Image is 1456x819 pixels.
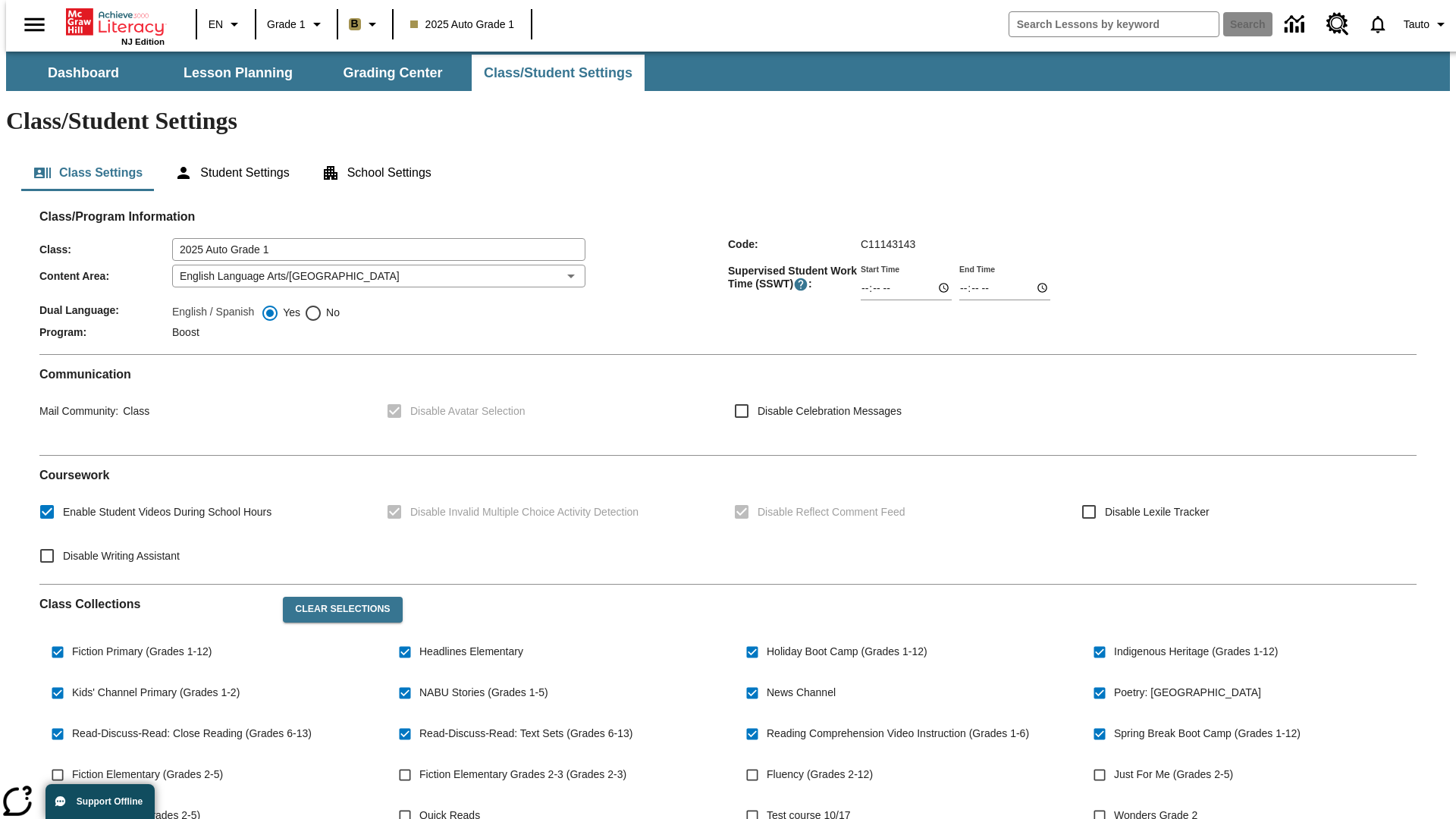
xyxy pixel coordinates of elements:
[1105,504,1210,520] span: Disable Lexile Tracker
[959,263,995,275] label: End Time
[162,155,301,191] button: Student Settings
[767,644,927,660] span: Holiday Boot Camp (Grades 1-12)
[77,796,143,807] span: Support Offline
[767,767,873,783] span: Fluency (Grades 2-12)
[419,726,632,742] span: Read-Discuss-Read: Text Sets (Grades 6-13)
[410,504,639,520] span: Disable Invalid Multiple Choice Activity Detection
[39,209,1417,224] h2: Class/Program Information
[343,64,442,82] span: Grading Center
[39,468,1417,572] div: Coursework
[283,597,402,623] button: Clear Selections
[279,305,300,321] span: Yes
[1358,5,1398,44] a: Notifications
[184,64,293,82] span: Lesson Planning
[172,265,585,287] div: English Language Arts/[GEOGRAPHIC_DATA]
[419,767,626,783] span: Fiction Elementary Grades 2-3 (Grades 2-3)
[172,326,199,338] span: Boost
[48,64,119,82] span: Dashboard
[45,784,155,819] button: Support Offline
[728,238,861,250] span: Code :
[72,644,212,660] span: Fiction Primary (Grades 1-12)
[343,11,388,38] button: Boost Class color is light brown. Change class color
[72,767,223,783] span: Fiction Elementary (Grades 2-5)
[1009,12,1219,36] input: search field
[6,52,1450,91] div: SubNavbar
[1114,767,1233,783] span: Just For Me (Grades 2-5)
[63,548,180,564] span: Disable Writing Assistant
[8,55,159,91] button: Dashboard
[172,304,254,322] label: English / Spanish
[793,277,808,292] button: Supervised Student Work Time is the timeframe when students can take LevelSet and when lessons ar...
[172,238,585,261] input: Class
[39,367,1417,381] h2: Communication
[419,644,523,660] span: Headlines Elementary
[39,405,118,417] span: Mail Community :
[21,155,1435,191] div: Class/Student Settings
[767,685,836,701] span: News Channel
[1114,685,1261,701] span: Poetry: [GEOGRAPHIC_DATA]
[162,55,314,91] button: Lesson Planning
[63,504,271,520] span: Enable Student Videos During School Hours
[1398,11,1456,38] button: Profile/Settings
[861,263,899,275] label: Start Time
[861,238,915,250] span: C11143143
[1404,17,1429,33] span: Tauto
[202,11,250,38] button: Language: EN, Select a language
[261,11,332,38] button: Grade: Grade 1, Select a grade
[322,305,340,321] span: No
[309,155,444,191] button: School Settings
[267,17,306,33] span: Grade 1
[728,265,861,292] span: Supervised Student Work Time (SSWT) :
[39,367,1417,443] div: Communication
[6,107,1450,135] h1: Class/Student Settings
[484,64,632,82] span: Class/Student Settings
[1114,644,1278,660] span: Indigenous Heritage (Grades 1-12)
[39,243,172,256] span: Class :
[1317,4,1358,45] a: Resource Center, Will open in new tab
[410,17,515,33] span: 2025 Auto Grade 1
[121,37,165,46] span: NJ Edition
[21,155,155,191] button: Class Settings
[419,685,548,701] span: NABU Stories (Grades 1-5)
[39,224,1417,342] div: Class/Program Information
[472,55,645,91] button: Class/Student Settings
[6,55,646,91] div: SubNavbar
[39,326,172,338] span: Program :
[66,5,165,46] div: Home
[758,403,902,419] span: Disable Celebration Messages
[767,726,1029,742] span: Reading Comprehension Video Instruction (Grades 1-6)
[118,405,149,417] span: Class
[1114,726,1301,742] span: Spring Break Boot Camp (Grades 1-12)
[317,55,469,91] button: Grading Center
[39,597,271,611] h2: Class Collections
[72,685,240,701] span: Kids' Channel Primary (Grades 1-2)
[1276,4,1317,45] a: Data Center
[39,270,172,282] span: Content Area :
[72,726,312,742] span: Read-Discuss-Read: Close Reading (Grades 6-13)
[66,7,165,37] a: Home
[12,2,57,47] button: Open side menu
[39,468,1417,482] h2: Course work
[758,504,905,520] span: Disable Reflect Comment Feed
[410,403,526,419] span: Disable Avatar Selection
[209,17,223,33] span: EN
[351,14,359,33] span: B
[39,304,172,316] span: Dual Language :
